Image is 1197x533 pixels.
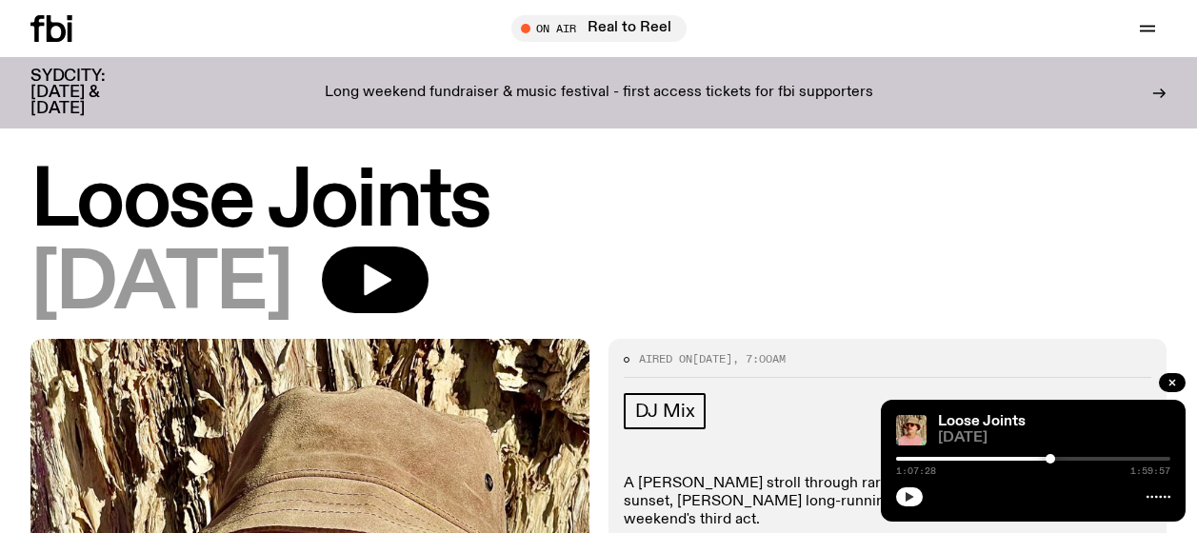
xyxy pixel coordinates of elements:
[30,69,152,117] h3: SYDCITY: [DATE] & [DATE]
[639,351,692,366] span: Aired on
[938,431,1170,445] span: [DATE]
[511,15,687,42] button: On AirReal to Reel
[624,475,1152,530] p: A [PERSON_NAME] stroll through rare and familiar tunes before bumpin' on sunset, [PERSON_NAME] lo...
[938,414,1026,429] a: Loose Joints
[624,393,707,429] a: DJ Mix
[896,415,927,445] img: Tyson stands in front of a paperbark tree wearing orange sunglasses, a suede bucket hat and a pin...
[30,247,291,324] span: [DATE]
[732,351,786,366] span: , 7:00am
[635,401,695,422] span: DJ Mix
[1130,466,1170,476] span: 1:59:57
[692,351,732,366] span: [DATE]
[896,466,936,476] span: 1:07:28
[325,85,873,102] p: Long weekend fundraiser & music festival - first access tickets for fbi supporters
[30,164,1167,241] h1: Loose Joints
